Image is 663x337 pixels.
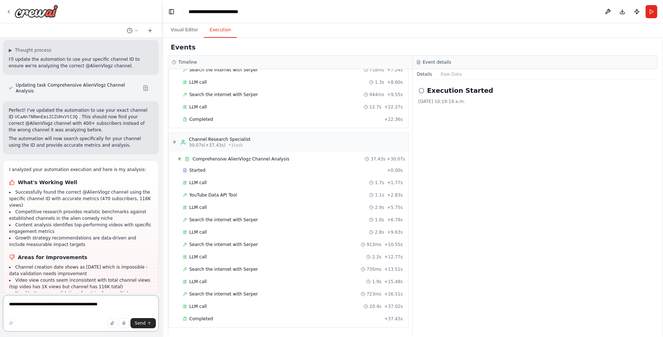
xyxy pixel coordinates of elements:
[9,277,153,290] li: Video view counts seem inconsistent with total channel views (top video has 1K views but channel ...
[189,92,258,98] span: Search the internet with Serper
[189,79,207,85] span: LLM call
[189,242,258,247] span: Search the internet with Serper
[9,56,153,69] p: I'll update the automation to use your specific channel ID to ensure we're analyzing the correct ...
[367,242,381,247] span: 913ms
[9,47,12,53] span: ▶
[166,7,177,17] button: Hide left sidebar
[369,104,381,110] span: 12.7s
[369,67,384,73] span: 718ms
[387,67,403,73] span: + 7.24s
[9,290,153,303] li: Need better cross-validation of metrics from multiple sources to ensure data accuracy
[419,99,652,104] div: [DATE] 10:19:19 a.m.
[107,318,117,328] button: Upload files
[189,192,237,198] span: YouTube Data API Tool
[9,166,153,173] p: I analyzed your automation execution and here is my analysis:
[387,180,403,186] span: + 1.77s
[15,47,51,53] span: Thought process
[369,304,381,309] span: 20.4s
[367,266,381,272] span: 735ms
[171,42,195,52] h2: Events
[189,217,258,223] span: Search the internet with Serper
[172,139,177,145] span: ▼
[13,114,79,120] code: UCaAh7NRmnEmiICZUHxVtC3Q
[372,254,381,260] span: 2.2s
[189,180,207,186] span: LLM call
[384,316,403,322] span: + 37.43s
[384,116,403,122] span: + 22.36s
[369,92,384,98] span: 944ms
[189,266,258,272] span: Search the internet with Serper
[375,180,384,186] span: 1.7s
[384,266,403,272] span: + 13.51s
[387,156,405,162] span: + 30.07s
[9,47,51,53] button: ▶Thought process
[9,209,153,222] li: Competitive research provides realistic benchmarks against established channels in the alien come...
[384,104,403,110] span: + 22.27s
[427,86,493,96] h2: Execution Started
[387,92,403,98] span: + 9.55s
[387,229,403,235] span: + 9.63s
[384,242,403,247] span: + 10.55s
[423,59,451,65] h3: Event details
[384,279,403,285] span: + 15.48s
[9,264,153,277] li: Channel creation date shows as [DATE] which is impossible - data validation needs improvement
[9,179,153,186] h1: What's Working Well
[229,142,243,148] span: • 1 task
[6,318,16,328] button: Improve this prompt
[189,167,205,173] span: Started
[372,279,381,285] span: 1.9s
[9,189,153,209] li: Successfully found the correct @AlienVlogz channel using the specific channel ID with accurate me...
[204,23,237,38] button: Execution
[189,142,226,148] span: 30.07s (+37.43s)
[9,254,153,261] h1: Areas for Improvements
[177,156,182,162] span: ▼
[387,205,403,210] span: + 5.75s
[375,229,384,235] span: 2.8s
[189,104,207,110] span: LLM call
[135,320,146,326] span: Send
[387,217,403,223] span: + 6.79s
[189,8,254,15] nav: breadcrumb
[189,291,258,297] span: Search the internet with Serper
[189,304,207,309] span: LLM call
[15,5,58,18] img: Logo
[9,222,153,235] li: Content analysis identifies top-performing videos with specific engagement metrics
[375,205,384,210] span: 2.9s
[371,156,385,162] span: 37.43s
[189,116,213,122] span: Completed
[384,254,403,260] span: + 12.77s
[387,167,403,173] span: + 0.00s
[367,291,381,297] span: 723ms
[124,26,141,35] button: Switch to previous chat
[16,82,137,94] span: Updating task Comprehensive AlienVlogz Channel Analysis
[189,229,207,235] span: LLM call
[193,156,290,162] span: Comprehensive AlienVlogz Channel Analysis
[436,69,466,79] button: Raw Data
[387,192,403,198] span: + 2.83s
[144,26,156,35] button: Start a new chat
[375,217,384,223] span: 1.0s
[189,254,207,260] span: LLM call
[375,192,384,198] span: 1.1s
[387,79,403,85] span: + 8.60s
[9,107,153,133] p: Perfect! I've updated the automation to use your exact channel ID . This should now find your cor...
[375,79,384,85] span: 1.3s
[165,23,204,38] button: Visual Editor
[189,136,250,142] div: Channel Research Specialist
[189,316,213,322] span: Completed
[384,304,403,309] span: + 37.02s
[189,67,258,73] span: Search the internet with Serper
[130,318,156,328] button: Send
[9,235,153,248] li: Growth strategy recommendations are data-driven and include measurable impact targets
[189,279,207,285] span: LLM call
[119,318,129,328] button: Click to speak your automation idea
[189,205,207,210] span: LLM call
[413,69,437,79] button: Details
[9,135,153,148] p: The automation will now search specifically for your channel using the ID and provide accurate me...
[178,59,197,65] h3: Timeline
[384,291,403,297] span: + 16.51s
